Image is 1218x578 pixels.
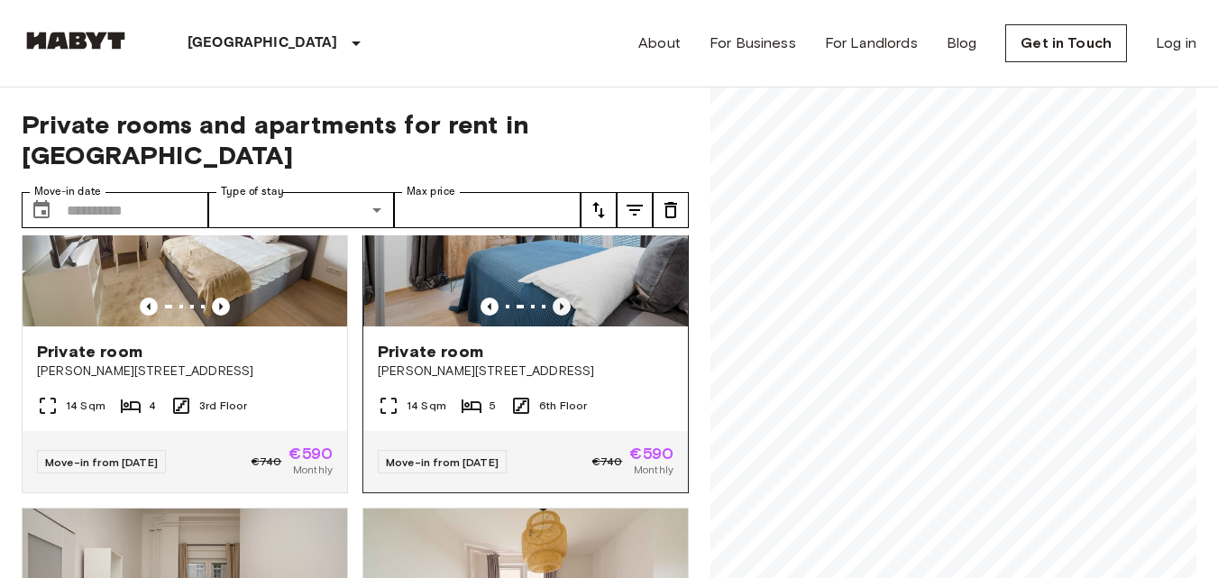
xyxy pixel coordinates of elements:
span: Private room [378,341,483,362]
span: 14 Sqm [66,398,105,414]
img: Habyt [22,32,130,50]
a: Marketing picture of unit DE-01-008-008-03HFMarketing picture of unit DE-01-008-008-03HFPrevious ... [362,109,689,493]
span: €740 [592,454,623,470]
span: 6th Floor [539,398,587,414]
a: Get in Touch [1005,24,1127,62]
a: Blog [947,32,977,54]
span: Private room [37,341,142,362]
button: Previous image [481,298,499,316]
span: Private rooms and apartments for rent in [GEOGRAPHIC_DATA] [22,109,689,170]
label: Max price [407,184,455,199]
button: tune [581,192,617,228]
button: tune [653,192,689,228]
span: €590 [629,445,673,462]
a: For Business [710,32,796,54]
span: 5 [490,398,496,414]
button: Previous image [553,298,571,316]
span: Monthly [634,462,673,478]
span: 14 Sqm [407,398,446,414]
a: About [638,32,681,54]
a: For Landlords [825,32,918,54]
button: Previous image [212,298,230,316]
span: Move-in from [DATE] [45,455,158,469]
span: [PERSON_NAME][STREET_ADDRESS] [378,362,673,381]
a: Log in [1156,32,1196,54]
label: Type of stay [221,184,284,199]
label: Move-in date [34,184,101,199]
span: Monthly [293,462,333,478]
span: [PERSON_NAME][STREET_ADDRESS] [37,362,333,381]
span: €740 [252,454,282,470]
span: 4 [149,398,156,414]
button: Choose date [23,192,60,228]
button: Previous image [140,298,158,316]
a: Marketing picture of unit DE-01-007-005-04HFPrevious imagePrevious imagePrivate room[PERSON_NAME]... [22,109,348,493]
p: [GEOGRAPHIC_DATA] [188,32,338,54]
button: tune [617,192,653,228]
span: €590 [288,445,333,462]
span: 3rd Floor [199,398,247,414]
span: Move-in from [DATE] [386,455,499,469]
